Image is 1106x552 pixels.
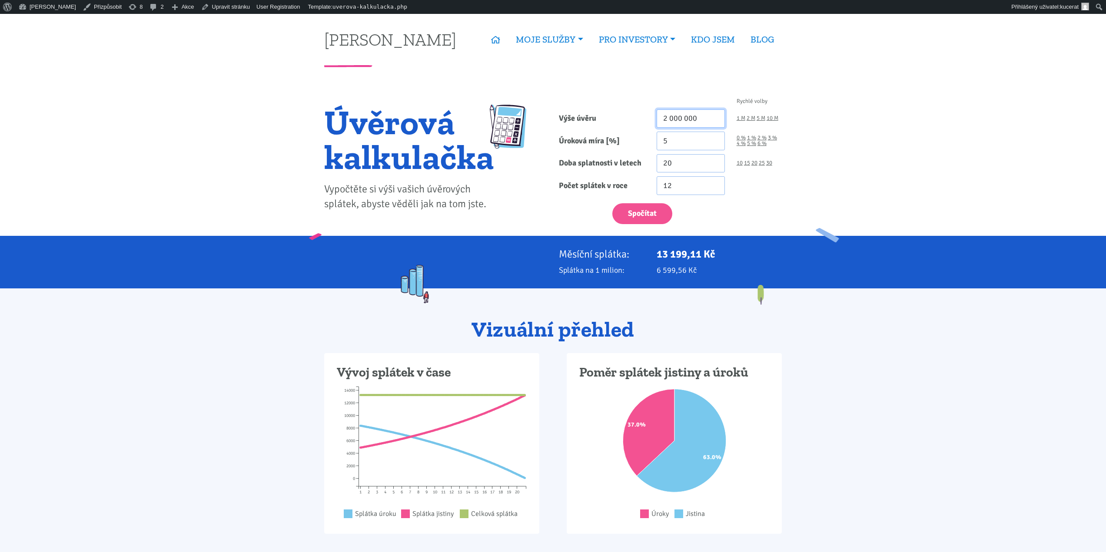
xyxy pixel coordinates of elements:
tspan: 0 [353,476,355,481]
a: [PERSON_NAME] [324,31,456,48]
tspan: 18 [498,489,503,495]
label: Doba splatnosti v letech [553,154,651,173]
tspan: 7 [409,489,411,495]
tspan: 8 [417,489,419,495]
tspan: 2 [368,489,370,495]
a: 2 M [747,116,755,121]
p: Měsíční splátka: [559,248,645,260]
tspan: 1 [359,489,362,495]
a: 20 [751,160,757,166]
a: 10 [737,160,743,166]
a: 5 M [757,116,765,121]
button: Spočítat [612,203,672,225]
tspan: 11 [441,489,445,495]
tspan: 6 [401,489,403,495]
a: 3 % [768,135,777,141]
tspan: 6000 [346,438,355,443]
a: PRO INVESTORY [591,30,683,50]
a: 0 % [737,135,746,141]
p: Vypočtěte si výši vašich úvěrových splátek, abyste věděli jak na tom jste. [324,182,494,212]
tspan: 17 [490,489,495,495]
a: 30 [766,160,772,166]
a: BLOG [743,30,782,50]
tspan: 14 [466,489,470,495]
a: 6 % [757,141,767,146]
tspan: 15 [474,489,478,495]
a: KDO JSEM [683,30,743,50]
a: 1 % [747,135,756,141]
span: uverova-kalkulacka.php [332,3,407,10]
tspan: 2000 [346,463,355,469]
a: 10 M [767,116,778,121]
tspan: 5 [392,489,395,495]
tspan: 14000 [344,388,355,393]
label: Výše úvěru [553,109,651,128]
tspan: 4 [384,489,386,495]
tspan: 3 [376,489,378,495]
tspan: 9 [425,489,428,495]
a: 2 % [757,135,767,141]
tspan: 8000 [346,426,355,431]
a: 15 [744,160,750,166]
p: Splátka na 1 milion: [559,264,645,276]
tspan: 16 [482,489,487,495]
tspan: 19 [507,489,511,495]
tspan: 4000 [346,451,355,456]
a: 4 % [737,141,746,146]
a: 5 % [747,141,756,146]
a: 25 [759,160,765,166]
h2: Vizuální přehled [324,318,782,341]
span: kucerat [1060,3,1079,10]
tspan: 12 [449,489,454,495]
h1: Úvěrová kalkulačka [324,105,494,174]
a: 1 M [737,116,745,121]
tspan: 10000 [344,413,355,418]
h3: Poměr splátek jistiny a úroků [579,364,769,381]
label: Úroková míra [%] [553,132,651,150]
p: 13 199,11 Kč [657,248,782,260]
tspan: 13 [458,489,462,495]
a: MOJE SLUŽBY [508,30,591,50]
span: Rychlé volby [737,99,767,104]
p: 6 599,56 Kč [657,264,782,276]
tspan: 12000 [344,400,355,406]
h3: Vývoj splátek v čase [337,364,527,381]
tspan: 20 [515,489,519,495]
label: Počet splátek v roce [553,176,651,195]
tspan: 10 [433,489,437,495]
